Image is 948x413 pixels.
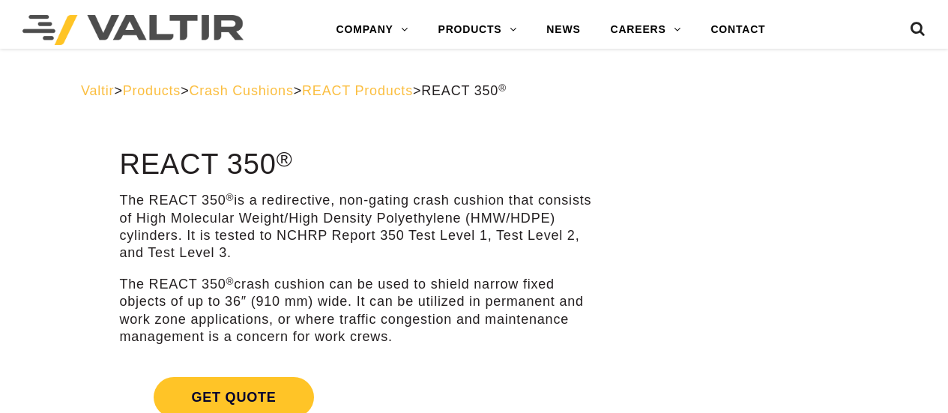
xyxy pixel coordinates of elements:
a: NEWS [531,15,595,45]
a: CONTACT [695,15,780,45]
a: REACT Products [302,83,413,98]
h1: REACT 350 [119,149,591,181]
sup: ® [226,192,235,203]
p: The REACT 350 is a redirective, non-gating crash cushion that consists of High Molecular Weight/H... [119,192,591,262]
a: COMPANY [321,15,423,45]
a: Valtir [81,83,114,98]
a: Products [123,83,181,98]
sup: ® [498,82,507,94]
a: Crash Cushions [189,83,293,98]
div: > > > > [81,82,867,100]
sup: ® [226,276,235,287]
img: Valtir [22,15,244,45]
p: The REACT 350 crash cushion can be used to shield narrow fixed objects of up to 36″ (910 mm) wide... [119,276,591,346]
a: PRODUCTS [423,15,532,45]
span: REACT 350 [421,83,507,98]
a: CAREERS [596,15,696,45]
sup: ® [277,147,293,171]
